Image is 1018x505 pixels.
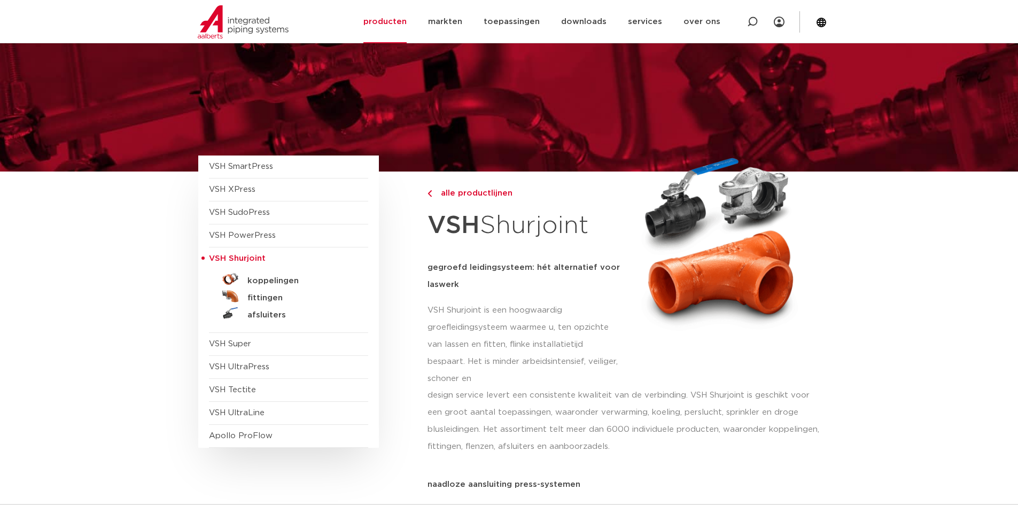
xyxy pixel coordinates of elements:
h5: koppelingen [247,276,353,286]
img: chevron-right.svg [428,190,432,197]
span: VSH Shurjoint [209,254,266,262]
strong: VSH [428,213,480,238]
a: afsluiters [209,305,368,322]
a: VSH SudoPress [209,208,270,216]
a: Apollo ProFlow [209,432,273,440]
h5: gegroefd leidingsysteem: hét alternatief voor laswerk [428,259,621,293]
h5: afsluiters [247,310,353,320]
a: VSH Tectite [209,386,256,394]
a: alle productlijnen [428,187,621,200]
a: VSH Super [209,340,251,348]
a: VSH UltraPress [209,363,269,371]
a: VSH PowerPress [209,231,276,239]
a: VSH XPress [209,185,255,193]
h5: fittingen [247,293,353,303]
p: naadloze aansluiting press-systemen [428,480,820,488]
p: design service levert een consistente kwaliteit van de verbinding. VSH Shurjoint is geschikt voor... [428,387,820,455]
a: koppelingen [209,270,368,288]
h1: Shurjoint [428,205,621,246]
p: VSH Shurjoint is een hoogwaardig groefleidingsysteem waarmee u, ten opzichte van lassen en fitten... [428,302,621,387]
a: fittingen [209,288,368,305]
span: alle productlijnen [434,189,512,197]
a: VSH SmartPress [209,162,273,170]
a: VSH UltraLine [209,409,265,417]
